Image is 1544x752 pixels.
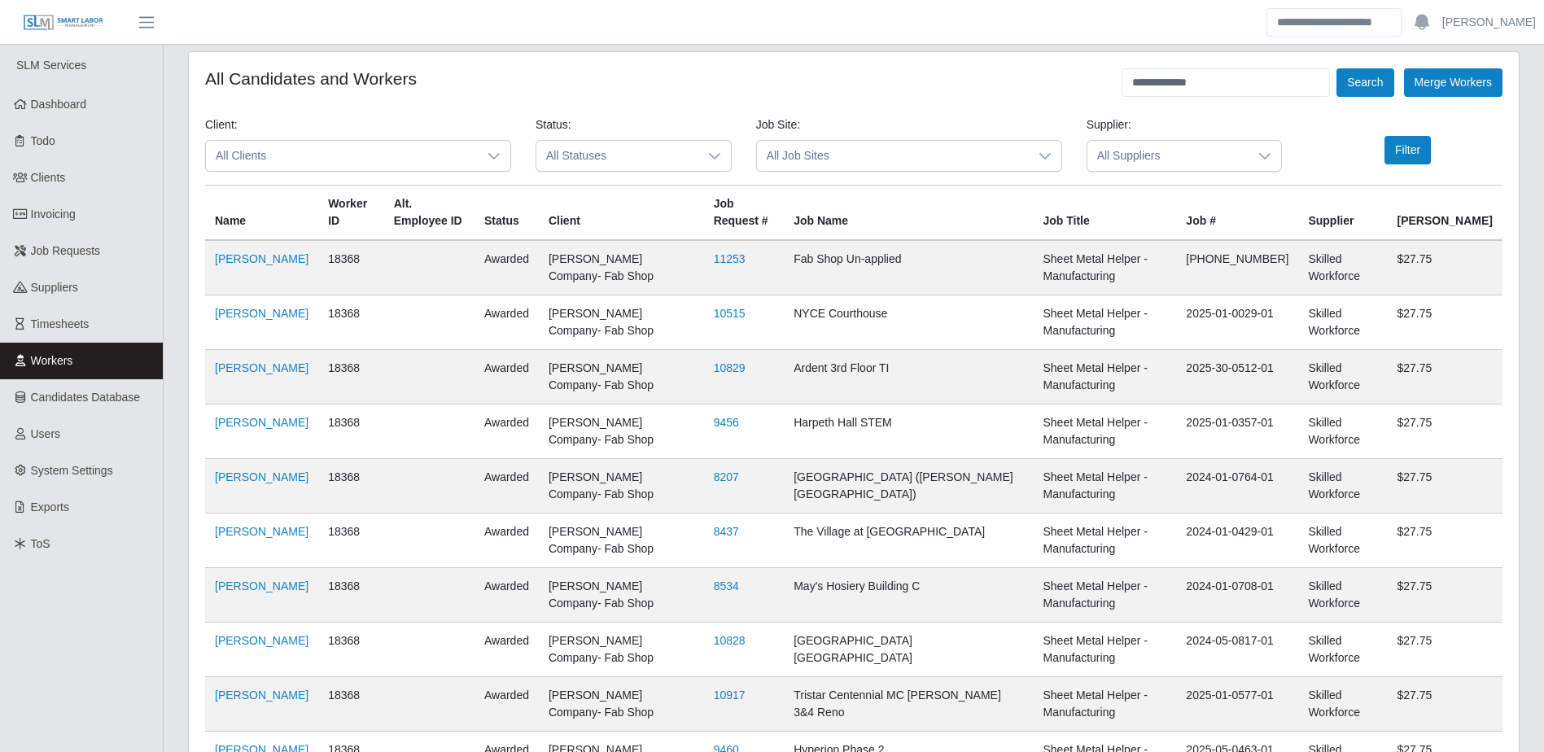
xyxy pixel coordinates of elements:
th: Name [205,186,318,241]
td: [PERSON_NAME] Company- Fab Shop [539,350,704,404]
td: Skilled Workforce [1298,568,1387,623]
td: 2024-05-0817-01 [1176,623,1298,677]
a: 8534 [714,579,739,592]
span: All Clients [206,141,478,171]
td: Skilled Workforce [1298,295,1387,350]
button: Filter [1384,136,1431,164]
td: The Village at [GEOGRAPHIC_DATA] [784,514,1033,568]
span: Job Requests [31,244,101,257]
a: 10515 [714,307,746,320]
a: 10829 [714,361,746,374]
span: All Statuses [536,141,698,171]
span: Timesheets [31,317,90,330]
td: [PERSON_NAME] Company- Fab Shop [539,240,704,295]
td: [PHONE_NUMBER] [1176,240,1298,295]
span: Exports [31,501,69,514]
th: Job Title [1033,186,1176,241]
td: Sheet Metal Helper - Manufacturing [1033,459,1176,514]
td: Sheet Metal Helper - Manufacturing [1033,623,1176,677]
td: [PERSON_NAME] Company- Fab Shop [539,459,704,514]
td: [GEOGRAPHIC_DATA] [GEOGRAPHIC_DATA] [784,623,1033,677]
td: $27.75 [1387,459,1502,514]
label: Status: [536,116,571,133]
a: 8437 [714,525,739,538]
a: [PERSON_NAME] [215,470,308,483]
td: awarded [475,677,539,732]
td: Sheet Metal Helper - Manufacturing [1033,240,1176,295]
td: May's Hosiery Building C [784,568,1033,623]
span: All Suppliers [1087,141,1249,171]
td: $27.75 [1387,677,1502,732]
td: Skilled Workforce [1298,240,1387,295]
th: Status [475,186,539,241]
td: Sheet Metal Helper - Manufacturing [1033,295,1176,350]
span: Todo [31,134,55,147]
a: 11253 [714,252,746,265]
td: 18368 [318,295,384,350]
td: $27.75 [1387,623,1502,677]
input: Search [1266,8,1402,37]
td: 18368 [318,677,384,732]
td: awarded [475,350,539,404]
td: [PERSON_NAME] Company- Fab Shop [539,514,704,568]
td: 18368 [318,459,384,514]
td: Sheet Metal Helper - Manufacturing [1033,568,1176,623]
td: 2025-01-0357-01 [1176,404,1298,459]
span: ToS [31,537,50,550]
span: Suppliers [31,281,78,294]
td: [PERSON_NAME] Company- Fab Shop [539,568,704,623]
span: Invoicing [31,208,76,221]
span: Users [31,427,61,440]
label: Job Site: [756,116,800,133]
label: Supplier: [1087,116,1131,133]
td: Skilled Workforce [1298,623,1387,677]
td: Harpeth Hall STEM [784,404,1033,459]
td: $27.75 [1387,514,1502,568]
td: 18368 [318,568,384,623]
td: awarded [475,240,539,295]
td: Skilled Workforce [1298,404,1387,459]
td: [GEOGRAPHIC_DATA] ([PERSON_NAME][GEOGRAPHIC_DATA]) [784,459,1033,514]
a: [PERSON_NAME] [215,307,308,320]
button: Merge Workers [1404,68,1502,97]
button: Search [1336,68,1393,97]
td: [PERSON_NAME] Company- Fab Shop [539,295,704,350]
span: Dashboard [31,98,87,111]
td: 2025-01-0029-01 [1176,295,1298,350]
td: 18368 [318,623,384,677]
td: awarded [475,404,539,459]
td: Fab Shop Un-applied [784,240,1033,295]
th: [PERSON_NAME] [1387,186,1502,241]
a: [PERSON_NAME] [215,361,308,374]
th: Job Name [784,186,1033,241]
a: [PERSON_NAME] [215,579,308,592]
td: NYCE Courthouse [784,295,1033,350]
td: awarded [475,623,539,677]
span: System Settings [31,464,113,477]
td: Sheet Metal Helper - Manufacturing [1033,677,1176,732]
td: $27.75 [1387,350,1502,404]
td: 2024-01-0429-01 [1176,514,1298,568]
td: Sheet Metal Helper - Manufacturing [1033,350,1176,404]
a: [PERSON_NAME] [1442,14,1536,31]
a: 10917 [714,689,746,702]
td: Ardent 3rd Floor TI [784,350,1033,404]
td: 2024-01-0764-01 [1176,459,1298,514]
img: SLM Logo [23,14,104,32]
a: [PERSON_NAME] [215,416,308,429]
td: $27.75 [1387,240,1502,295]
td: 2025-30-0512-01 [1176,350,1298,404]
td: Sheet Metal Helper - Manufacturing [1033,514,1176,568]
a: 9456 [714,416,739,429]
a: [PERSON_NAME] [215,634,308,647]
th: Alt. Employee ID [384,186,475,241]
th: Client [539,186,704,241]
td: awarded [475,459,539,514]
td: Tristar Centennial MC [PERSON_NAME] 3&4 Reno [784,677,1033,732]
span: Clients [31,171,66,184]
td: [PERSON_NAME] Company- Fab Shop [539,404,704,459]
a: [PERSON_NAME] [215,525,308,538]
td: 2025-01-0577-01 [1176,677,1298,732]
td: [PERSON_NAME] Company- Fab Shop [539,623,704,677]
span: Workers [31,354,73,367]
